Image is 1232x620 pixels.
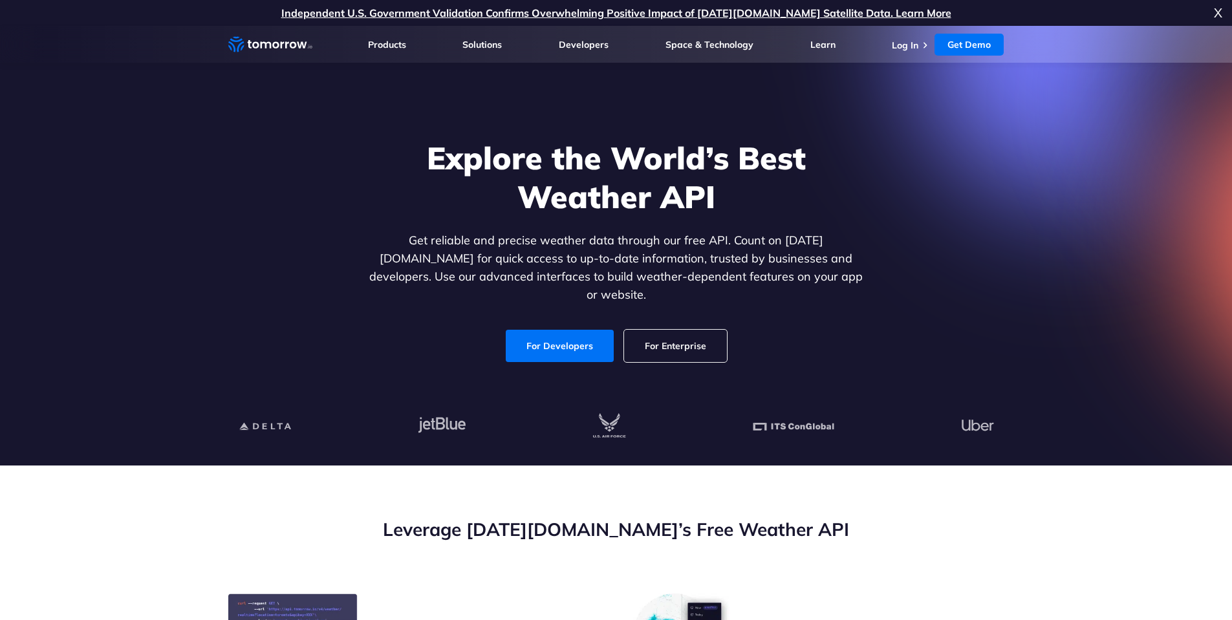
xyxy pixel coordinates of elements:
[228,35,312,54] a: Home link
[559,39,609,50] a: Developers
[368,39,406,50] a: Products
[624,330,727,362] a: For Enterprise
[281,6,951,19] a: Independent U.S. Government Validation Confirms Overwhelming Positive Impact of [DATE][DOMAIN_NAM...
[367,138,866,216] h1: Explore the World’s Best Weather API
[367,231,866,304] p: Get reliable and precise weather data through our free API. Count on [DATE][DOMAIN_NAME] for quic...
[665,39,753,50] a: Space & Technology
[810,39,836,50] a: Learn
[462,39,502,50] a: Solutions
[935,34,1004,56] a: Get Demo
[892,39,918,51] a: Log In
[506,330,614,362] a: For Developers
